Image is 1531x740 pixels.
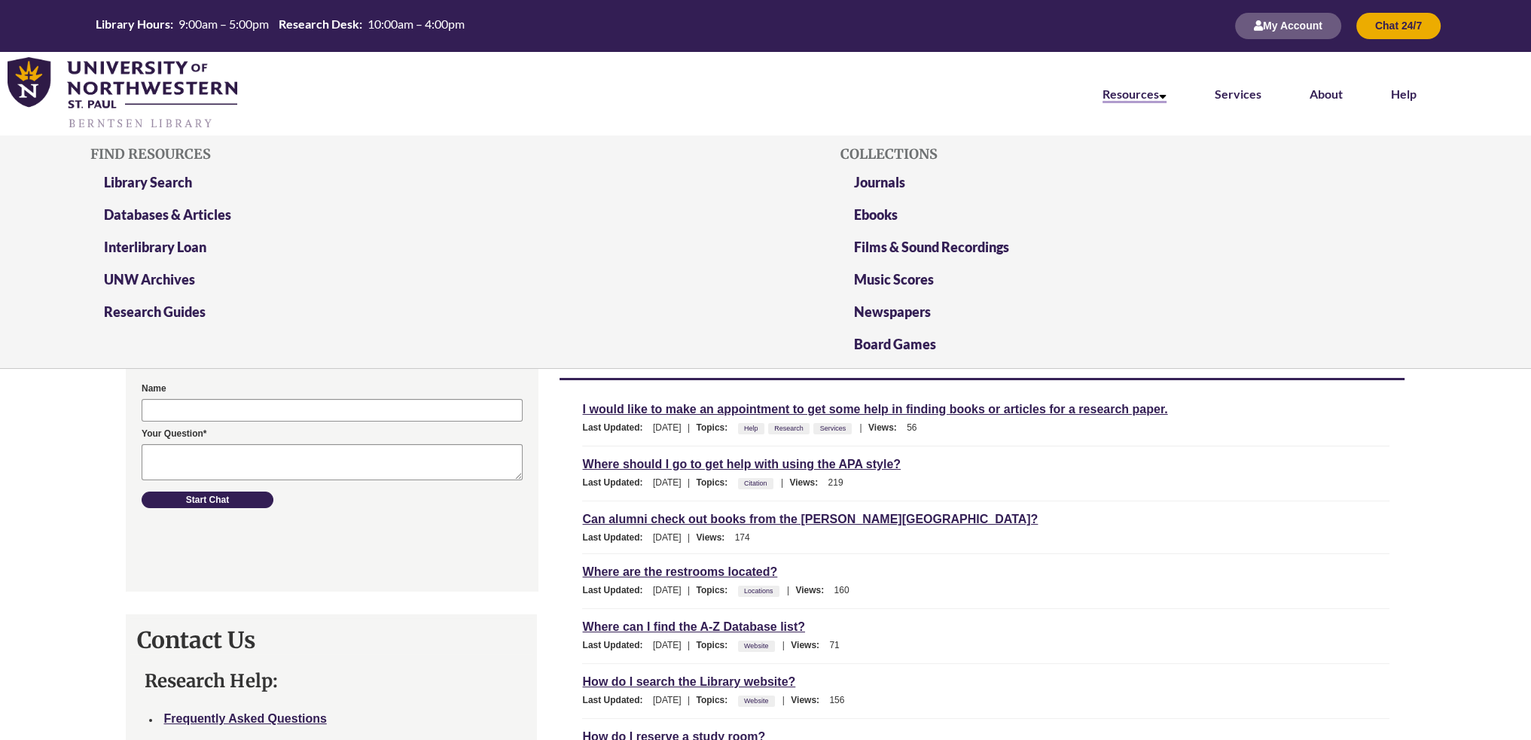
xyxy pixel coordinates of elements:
[795,585,831,595] span: Views:
[1310,87,1343,101] a: About
[854,206,898,223] a: Ebooks
[1235,13,1341,39] button: My Account
[1356,21,1441,32] a: Chat 24/7
[1235,21,1341,32] a: My Account
[854,271,934,288] a: Music Scores
[92,17,468,33] table: Hours Today
[791,640,827,650] span: Views:
[92,17,468,35] a: Hours Today
[653,585,682,595] span: [DATE]
[738,422,856,433] ul: Topics:
[783,585,793,595] span: |
[582,673,795,690] a: How do I search the Library website?
[582,695,650,705] span: Last Updated:
[145,669,277,693] strong: Research Help:
[582,455,901,473] a: Where should I go to get help with using the APA style?
[653,640,682,650] span: [DATE]
[696,477,735,488] span: Topics:
[742,693,770,709] a: Website
[8,57,237,130] img: UNWSP Library Logo
[127,335,538,591] iframe: Chat Widget
[1391,87,1417,101] a: Help
[738,695,779,705] ul: Topics:
[818,420,849,437] a: Services
[791,695,827,705] span: Views:
[104,239,206,255] a: Interlibrary Loan
[684,532,694,543] span: |
[582,585,650,595] span: Last Updated:
[854,336,936,352] a: Board Games
[582,510,1038,528] a: Can alumni check out books from the [PERSON_NAME][GEOGRAPHIC_DATA]?
[104,303,206,320] a: Research Guides
[1103,87,1167,103] a: Resources
[738,585,783,595] ul: Topics:
[777,477,787,488] span: |
[828,477,843,488] span: 219
[684,422,694,433] span: |
[789,477,825,488] span: Views:
[163,712,326,725] a: Frequently Asked Questions
[653,532,682,543] span: [DATE]
[178,17,269,31] span: 9:00am – 5:00pm
[855,422,865,433] span: |
[104,174,192,190] a: Library Search
[696,695,735,705] span: Topics:
[582,422,650,433] span: Last Updated:
[696,585,735,595] span: Topics:
[582,618,804,635] a: Where can I find the A-Z Database list?
[829,695,844,705] span: 156
[92,17,175,32] th: Library Hours:
[684,640,694,650] span: |
[582,532,650,543] span: Last Updated:
[735,532,750,543] span: 174
[696,422,735,433] span: Topics:
[1215,87,1261,101] a: Services
[137,626,526,654] h2: Contact Us
[779,640,788,650] span: |
[840,147,1441,162] h5: Collections
[653,477,682,488] span: [DATE]
[742,420,761,437] a: Help
[275,17,364,32] th: Research Desk:
[854,239,1009,255] a: Films & Sound Recordings
[126,334,537,592] div: Chat Widget
[779,695,788,705] span: |
[653,695,682,705] span: [DATE]
[907,422,916,433] span: 56
[582,400,1167,418] a: I would like to make an appointment to get some help in finding books or articles for a research ...
[742,583,776,599] a: Locations
[684,477,694,488] span: |
[772,420,806,437] a: Research
[854,303,931,320] a: Newspapers
[104,206,231,223] a: Databases & Articles
[738,640,779,650] ul: Topics:
[868,422,904,433] span: Views:
[368,17,465,31] span: 10:00am – 4:00pm
[90,147,691,162] h5: Find Resources
[582,640,650,650] span: Last Updated:
[1356,13,1441,39] button: Chat 24/7
[742,638,770,654] a: Website
[582,477,650,488] span: Last Updated:
[696,532,732,543] span: Views:
[738,477,777,488] ul: Topics:
[582,563,777,580] a: Where are the restrooms located?
[653,422,682,433] span: [DATE]
[104,271,195,288] a: UNW Archives
[742,475,770,492] a: Citation
[684,585,694,595] span: |
[854,174,905,190] a: Journals
[696,640,735,650] span: Topics:
[829,640,839,650] span: 71
[834,585,849,595] span: 160
[684,695,694,705] span: |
